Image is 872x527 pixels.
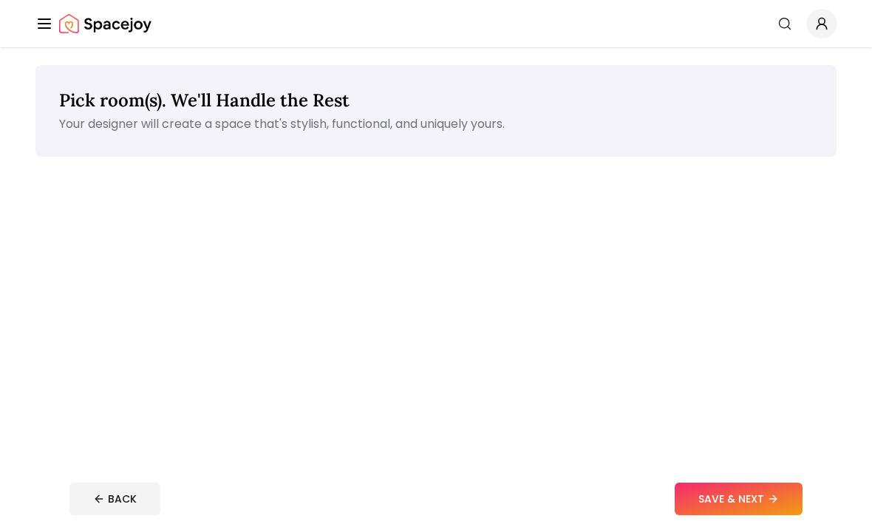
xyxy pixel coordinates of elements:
img: Spacejoy Logo [59,9,151,38]
button: SAVE & NEXT [675,483,803,515]
span: Pick room(s). We'll Handle the Rest [59,89,350,112]
button: BACK [69,483,160,515]
p: Your designer will create a space that's stylish, functional, and uniquely yours. [59,115,813,133]
a: Spacejoy [59,9,151,38]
